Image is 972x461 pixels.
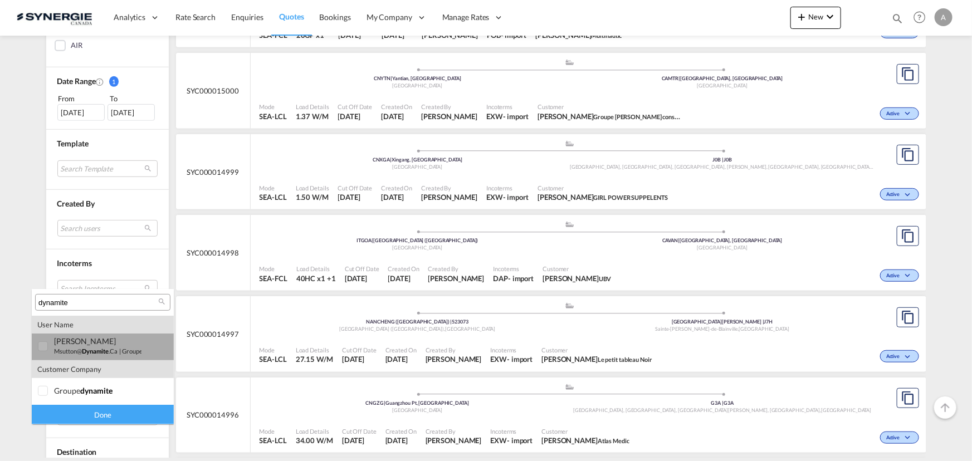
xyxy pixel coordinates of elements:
span: dynamite [80,386,113,395]
input: Search Customer Details [38,298,158,308]
small: | groupe [119,347,168,355]
div: marc Sutton [54,336,141,346]
div: user name [32,316,174,334]
div: groupe <span class="highlightedText">dynamite</span> [54,386,141,395]
div: Done [32,405,174,424]
small: msutton@ .ca [54,347,118,355]
md-icon: icon-magnify [158,297,166,306]
span: dynamite [82,347,109,355]
div: customer company [32,360,174,378]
